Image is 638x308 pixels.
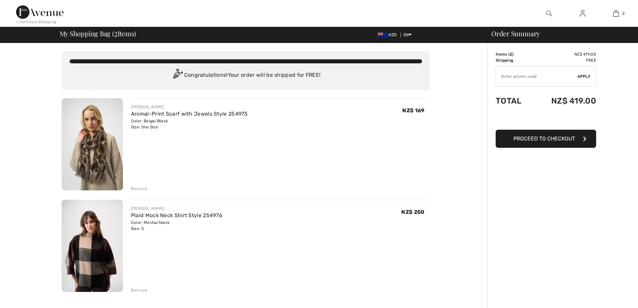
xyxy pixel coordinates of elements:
div: Congratulations! Your order will be shipped for FREE! [70,69,422,82]
iframe: PayPal [496,112,596,127]
img: search the website [546,9,552,17]
td: Free [533,57,596,63]
img: Animal-Print Scarf with Jewels Style 254973 [62,98,123,190]
img: Congratulation2.svg [171,69,184,82]
div: [PERSON_NAME] [131,104,248,110]
a: Animal-Print Scarf with Jewels Style 254973 [131,111,248,117]
div: Color: Beige/Black Size: One Size [131,118,248,130]
span: NZD [378,33,399,37]
span: My Shopping Bag ( Items) [60,30,136,37]
div: Order Summary [483,30,634,37]
input: Promo code [496,66,577,86]
img: Plaid Mock Neck Shirt Style 254976 [62,200,123,292]
td: Total [496,89,533,112]
img: New Zealand Dollar [378,33,388,38]
span: 2 [114,28,118,37]
span: Proceed to Checkout [513,135,575,142]
td: NZ$ 419.00 [533,51,596,57]
div: Remove [131,186,147,192]
a: Sign In [574,9,591,18]
span: Apply [577,73,591,79]
span: NZ$ 250 [401,209,424,215]
button: Proceed to Checkout [496,130,596,148]
img: My Info [580,9,585,17]
img: 1ère Avenue [16,5,64,19]
div: Color: Mocha/black Size: S [131,220,222,232]
div: [PERSON_NAME] [131,205,222,211]
a: 2 [599,9,632,17]
span: 2 [510,52,512,57]
span: EN [404,33,412,37]
td: NZ$ 419.00 [533,89,596,112]
td: Items ( ) [496,51,533,57]
img: My Bag [613,9,619,17]
a: Plaid Mock Neck Shirt Style 254976 [131,212,222,219]
span: NZ$ 169 [402,107,424,114]
div: Remove [131,287,147,293]
td: Shipping [496,57,533,63]
span: 2 [622,10,625,16]
div: < Continue Shopping [16,19,57,25]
